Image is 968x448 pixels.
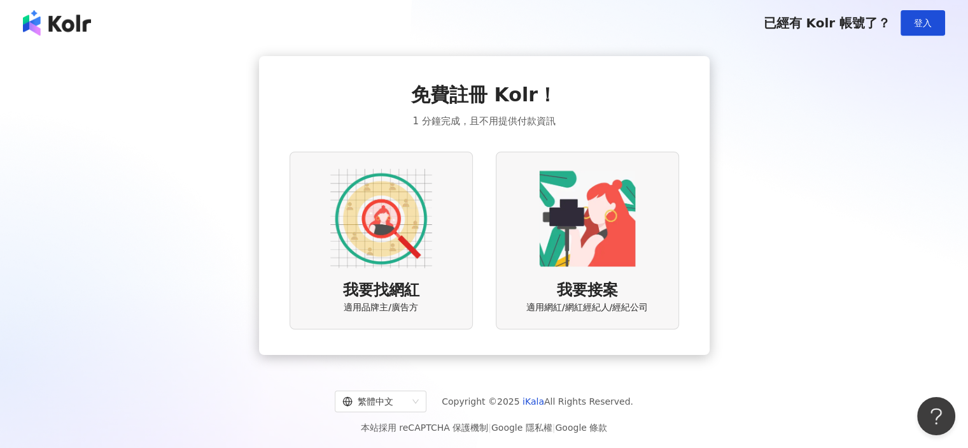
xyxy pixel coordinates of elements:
img: KOL identity option [537,168,638,270]
span: 我要找網紅 [343,280,419,301]
span: Copyright © 2025 All Rights Reserved. [442,394,633,409]
span: | [552,423,556,433]
img: AD identity option [330,168,432,270]
span: 適用品牌主/廣告方 [344,301,418,314]
a: iKala [523,396,544,407]
button: 登入 [901,10,945,36]
a: Google 條款 [555,423,607,433]
span: 適用網紅/網紅經紀人/經紀公司 [526,301,648,314]
span: | [488,423,491,433]
span: 已經有 Kolr 帳號了？ [763,15,890,31]
iframe: Help Scout Beacon - Open [917,397,955,435]
span: 登入 [914,18,932,28]
span: 本站採用 reCAPTCHA 保護機制 [361,420,607,435]
a: Google 隱私權 [491,423,552,433]
span: 免費註冊 Kolr！ [411,82,557,108]
span: 我要接案 [557,280,618,301]
div: 繁體中文 [342,391,407,412]
span: 1 分鐘完成，且不用提供付款資訊 [412,113,555,129]
img: logo [23,10,91,36]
